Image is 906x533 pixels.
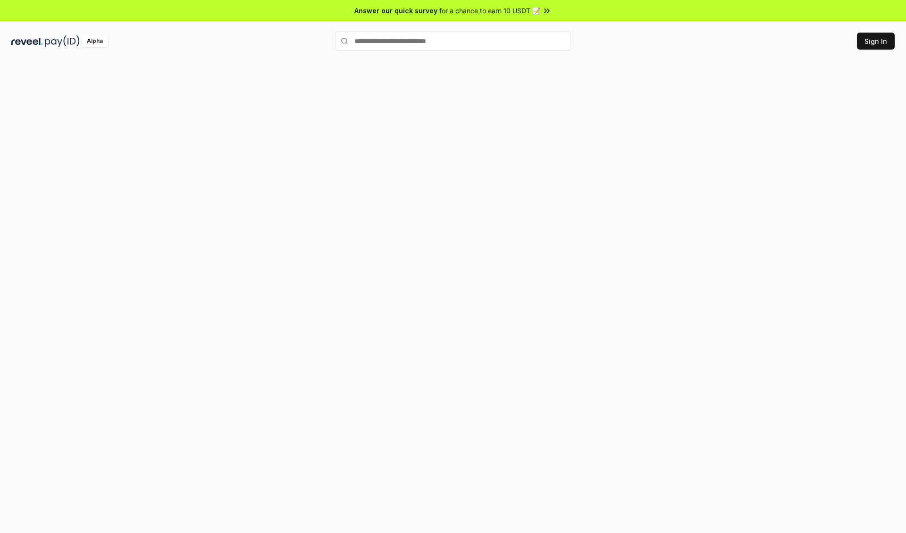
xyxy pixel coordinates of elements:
span: for a chance to earn 10 USDT 📝 [439,6,540,16]
span: Answer our quick survey [354,6,437,16]
img: pay_id [45,35,80,47]
div: Alpha [82,35,108,47]
img: reveel_dark [11,35,43,47]
button: Sign In [857,33,895,50]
